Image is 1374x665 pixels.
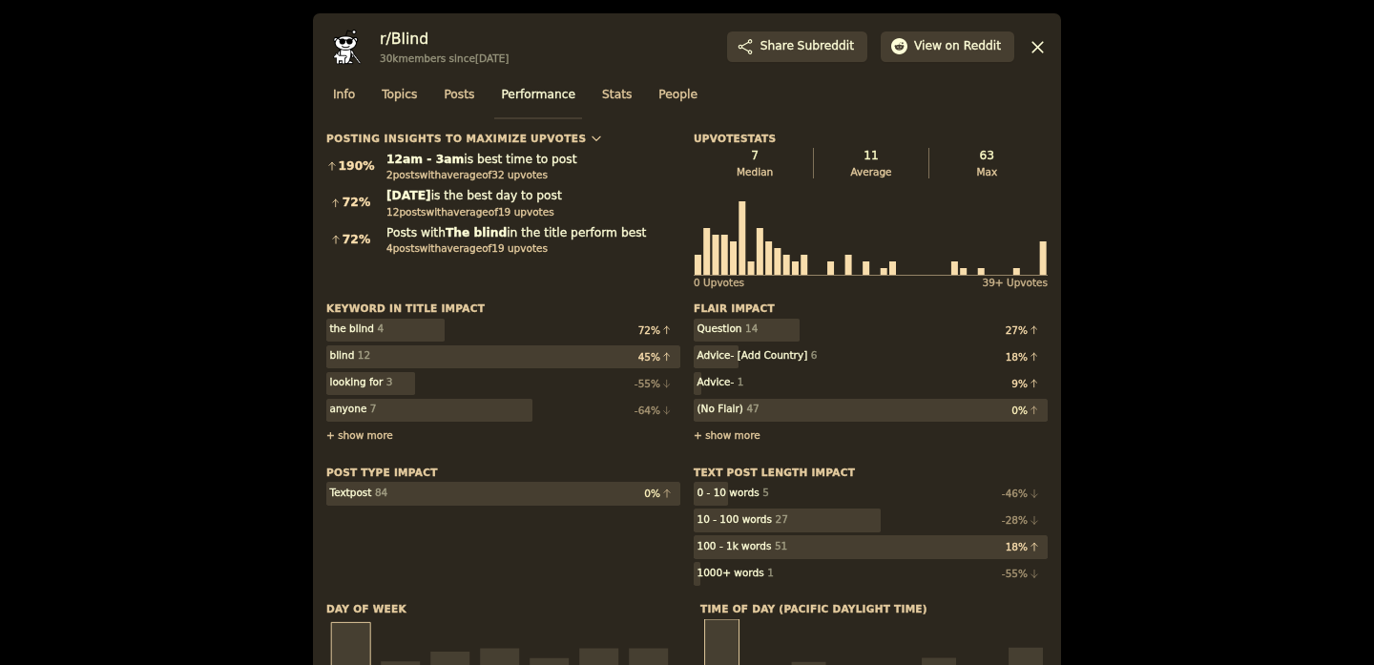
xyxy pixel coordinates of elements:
div: 27 [775,512,787,526]
button: ShareSubreddit [727,31,867,62]
span: Subreddit [798,38,854,55]
b: The blind [446,226,507,239]
div: looking for [330,375,384,388]
div: anyone [330,402,367,415]
div: 72 % [343,232,370,249]
div: is best time to post [386,152,680,169]
div: Text post [330,486,372,499]
h3: Post Type Impact [326,466,680,479]
a: People [652,80,704,119]
div: 0 - 10 words [697,486,760,499]
div: 9 % [1011,377,1048,390]
button: Viewon Reddit [881,31,1014,62]
div: 1000+ words [697,566,764,579]
div: 72 % [343,195,370,212]
div: 10 - 100 words [697,512,772,526]
div: 6 [811,348,818,362]
div: Posts with in the title perform best [386,225,680,242]
h3: Day of week [326,602,674,615]
a: Posts [437,80,481,119]
h3: Upvote Stats [694,132,776,145]
div: 0 % [644,487,680,500]
div: 27 % [1006,323,1048,337]
div: Advice- [697,375,735,388]
h3: Flair impact [694,301,1048,315]
h3: r/ Blind [380,29,509,49]
span: + show more [694,428,760,442]
span: Posts [444,87,474,104]
div: 51 [775,539,787,552]
div: 100 - 1k words [697,539,772,552]
a: Topics [375,80,424,119]
span: + show more [326,428,393,442]
span: View [914,38,1001,55]
div: 45 % [638,350,680,364]
div: 5 [762,486,769,499]
span: Topics [382,87,417,104]
div: 39+ Upvotes [982,276,1048,289]
div: 3 [386,375,393,388]
b: 12am - 3am [386,153,464,166]
div: 47 [746,402,759,415]
div: 7 [704,148,806,165]
div: the blind [330,322,374,335]
div: blind [330,348,355,362]
div: -46 % [1002,487,1048,500]
div: Median [704,165,806,178]
div: Question [697,322,742,335]
span: Info [333,87,355,104]
div: 18 % [1006,350,1048,364]
div: -28 % [1002,513,1048,527]
span: Performance [501,87,575,104]
div: -64 % [635,404,680,417]
div: 30k members since [DATE] [380,52,509,65]
span: Stats [602,87,632,104]
div: -55 % [1002,567,1048,580]
a: Info [326,80,362,119]
div: Advice- [Add Country] [697,348,808,362]
div: Max [936,165,1037,178]
div: 18 % [1006,540,1048,553]
div: 7 [370,402,377,415]
span: People [658,87,697,104]
div: 2 post s with average of 32 upvote s [386,168,680,181]
div: 12 post s with average of 19 upvote s [386,205,680,218]
div: 190 % [339,158,375,176]
div: 11 [821,148,922,165]
h3: Time of day ( Pacific Daylight Time ) [700,602,1048,615]
span: on Reddit [946,38,1001,55]
span: Upvotes [531,132,587,145]
img: Blind [326,27,366,67]
div: 72 % [638,323,680,337]
div: Average [821,165,922,178]
div: 1 [767,566,774,579]
h3: Text Post Length Impact [694,466,1048,479]
h3: Keyword in title impact [326,301,680,315]
div: 0 % [1011,404,1048,417]
span: Share [760,38,854,55]
a: Stats [595,80,638,119]
div: 14 [745,322,758,335]
div: Posting Insights to maximize [326,132,527,145]
div: (No Flair) [697,402,743,415]
a: Performance [494,80,582,119]
div: is the best day to post [386,188,680,205]
div: 0 Upvote s [694,276,744,289]
button: Upvotes [531,132,603,145]
b: [DATE] [386,189,431,202]
div: 84 [375,486,387,499]
div: 1 [738,375,744,388]
div: 4 [377,322,384,335]
div: 4 post s with average of 19 upvote s [386,241,680,255]
div: -55 % [635,377,680,390]
div: 63 [936,148,1037,165]
div: 12 [358,348,370,362]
